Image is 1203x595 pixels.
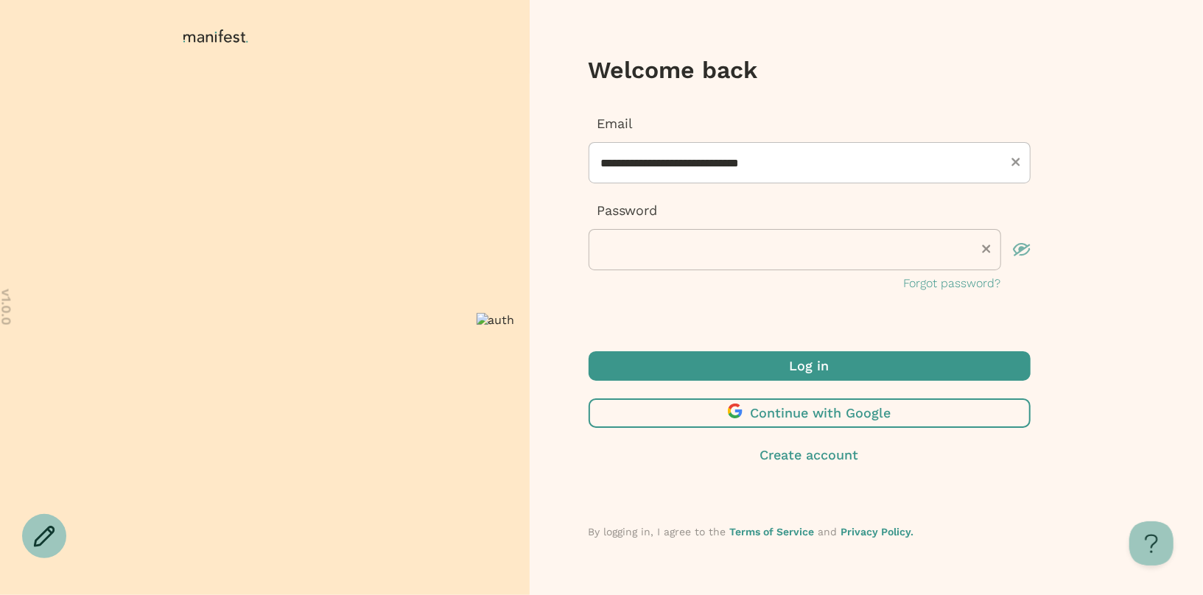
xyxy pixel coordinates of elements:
[589,398,1031,428] button: Continue with Google
[904,275,1001,292] button: Forgot password?
[589,201,1031,220] p: Password
[477,313,515,327] img: auth
[730,526,815,538] a: Terms of Service
[589,55,1031,85] h3: Welcome back
[841,526,914,538] a: Privacy Policy.
[589,446,1031,465] button: Create account
[589,114,1031,133] p: Email
[589,351,1031,381] button: Log in
[1129,521,1174,566] iframe: Help Scout Beacon - Open
[589,526,914,538] span: By logging in, I agree to the and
